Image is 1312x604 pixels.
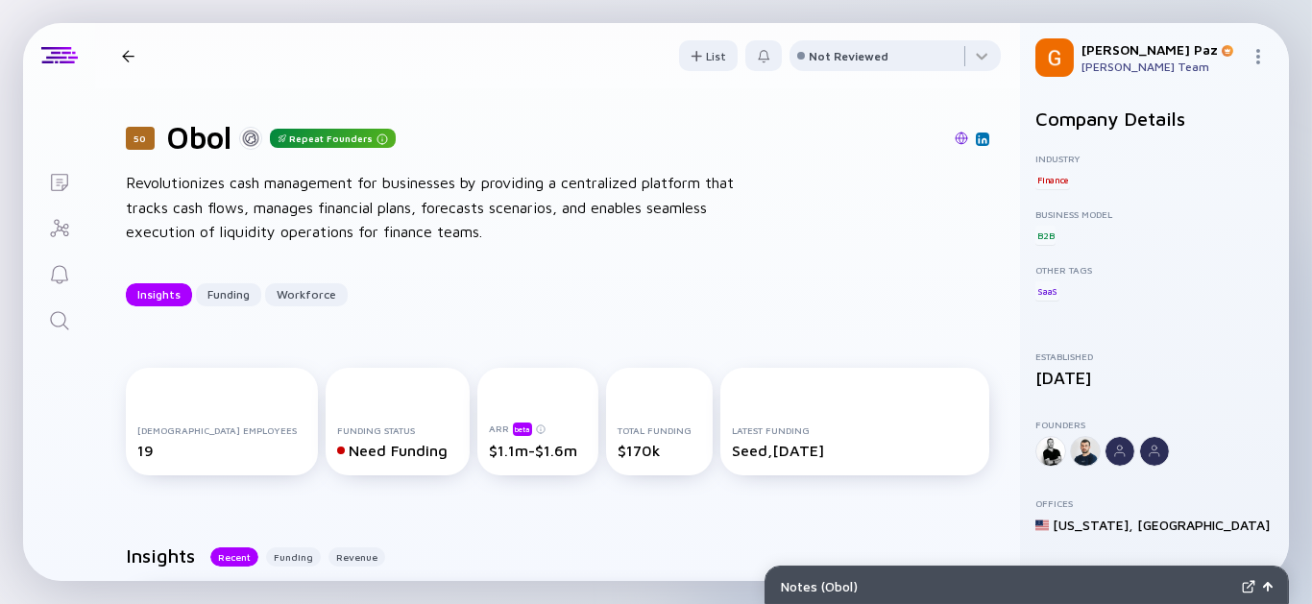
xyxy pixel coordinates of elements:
div: Seed, [DATE] [732,442,978,459]
button: Revenue [328,547,385,567]
img: Obol Website [955,132,968,145]
a: Reminders [23,250,95,296]
div: SaaS [1035,281,1059,301]
div: [GEOGRAPHIC_DATA] [1137,517,1270,533]
button: List [679,40,738,71]
div: Notes ( Obol ) [781,578,1234,594]
img: Open Notes [1263,582,1273,592]
div: [DATE] [1035,368,1274,388]
div: Funding [196,279,261,309]
button: Insights [126,283,192,306]
img: Menu [1251,49,1266,64]
div: Industry [1035,153,1274,164]
a: Investor Map [23,204,95,250]
div: [PERSON_NAME] Team [1081,60,1243,74]
div: $1.1m-$1.6m [489,442,587,459]
div: Insights [126,279,192,309]
div: Repeat Founders [270,129,396,148]
img: Obol Linkedin Page [978,134,987,144]
div: [PERSON_NAME] Paz [1081,41,1243,58]
div: Established [1035,350,1274,362]
div: 19 [137,442,306,459]
button: Recent [210,547,258,567]
a: Search [23,296,95,342]
div: Funding Status [337,424,457,436]
div: 50 [126,127,155,150]
h2: Company Details [1035,108,1274,130]
div: Workforce [265,279,348,309]
img: Expand Notes [1242,580,1255,593]
div: Not Reviewed [809,49,888,63]
button: Funding [196,283,261,306]
div: B2B [1035,226,1056,245]
div: Need Funding [337,442,457,459]
div: Other Tags [1035,264,1274,276]
div: beta [513,423,532,436]
h1: Obol [166,119,231,156]
div: ARR [489,422,587,436]
div: [DEMOGRAPHIC_DATA] Employees [137,424,306,436]
div: List [679,41,738,71]
div: Latest Funding [732,424,978,436]
button: Workforce [265,283,348,306]
a: Lists [23,157,95,204]
button: Funding [266,547,321,567]
div: Founders [1035,419,1274,430]
div: Offices [1035,497,1274,509]
div: [US_STATE] , [1053,517,1133,533]
div: Business Model [1035,208,1274,220]
img: Gil Profile Picture [1035,38,1074,77]
h2: Insights [126,544,195,567]
div: Revolutionizes cash management for businesses by providing a centralized platform that tracks cas... [126,171,741,245]
div: Total Funding [618,424,701,436]
div: Finance [1035,170,1070,189]
div: $170k [618,442,701,459]
img: United States Flag [1035,519,1049,532]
